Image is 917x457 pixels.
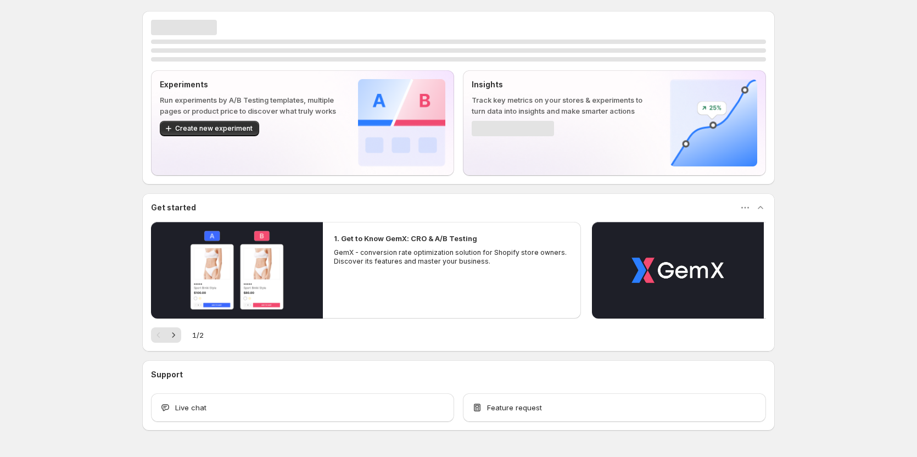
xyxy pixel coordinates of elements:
[192,330,204,341] span: 1 / 2
[334,248,570,266] p: GemX - conversion rate optimization solution for Shopify store owners. Discover its features and ...
[175,402,206,413] span: Live chat
[160,121,259,136] button: Create new experiment
[151,369,183,380] h3: Support
[151,202,196,213] h3: Get started
[160,79,340,90] p: Experiments
[166,327,181,343] button: Next
[670,79,757,166] img: Insights
[160,94,340,116] p: Run experiments by A/B Testing templates, multiple pages or product price to discover what truly ...
[358,79,445,166] img: Experiments
[151,222,323,319] button: Play video
[334,233,477,244] h2: 1. Get to Know GemX: CRO & A/B Testing
[487,402,542,413] span: Feature request
[472,94,652,116] p: Track key metrics on your stores & experiments to turn data into insights and make smarter actions
[472,79,652,90] p: Insights
[151,327,181,343] nav: Pagination
[592,222,764,319] button: Play video
[175,124,253,133] span: Create new experiment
